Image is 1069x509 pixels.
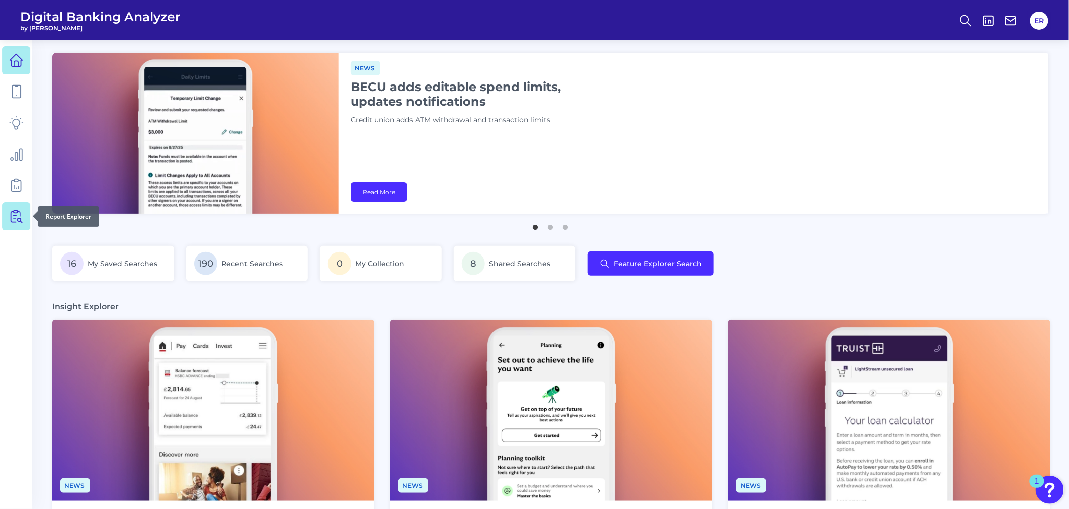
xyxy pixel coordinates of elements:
a: News [736,480,766,490]
a: Read More [351,182,407,202]
button: 1 [531,220,541,230]
a: 0My Collection [320,246,442,281]
span: News [60,478,90,493]
a: News [60,480,90,490]
a: News [398,480,428,490]
img: bannerImg [52,53,339,214]
p: Credit union adds ATM withdrawal and transaction limits [351,115,602,126]
span: by [PERSON_NAME] [20,24,181,32]
a: 16My Saved Searches [52,246,174,281]
span: Recent Searches [221,259,283,268]
button: Feature Explorer Search [588,251,714,276]
span: My Collection [355,259,404,268]
a: 190Recent Searches [186,246,308,281]
img: News - Phone (3).png [728,320,1050,501]
button: 3 [561,220,571,230]
h1: BECU adds editable spend limits, updates notifications [351,79,602,109]
span: Digital Banking Analyzer [20,9,181,24]
span: News [736,478,766,493]
h3: Insight Explorer [52,301,119,312]
span: Shared Searches [489,259,550,268]
span: News [398,478,428,493]
a: 8Shared Searches [454,246,575,281]
img: News - Phone.png [52,320,374,501]
a: News [351,63,380,72]
button: 2 [546,220,556,230]
span: 0 [328,252,351,275]
img: News - Phone (4).png [390,320,712,501]
span: 8 [462,252,485,275]
span: Feature Explorer Search [614,260,702,268]
span: 16 [60,252,84,275]
div: 1 [1035,481,1039,494]
span: 190 [194,252,217,275]
span: News [351,61,380,75]
span: My Saved Searches [88,259,157,268]
button: Open Resource Center, 1 new notification [1036,476,1064,504]
div: Report Explorer [38,206,99,227]
button: ER [1030,12,1048,30]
